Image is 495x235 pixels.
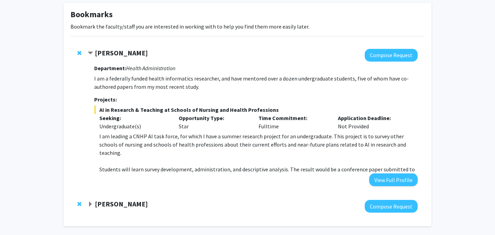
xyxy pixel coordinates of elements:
[95,49,148,57] strong: [PERSON_NAME]
[365,200,418,213] button: Compose Request to Aleksandra Sarcevic
[88,202,93,207] span: Expand Aleksandra Sarcevic Bookmark
[99,122,169,130] div: Undergraduate(s)
[70,22,425,31] p: Bookmark the faculty/staff you are interested in working with to help you find them more easily l...
[99,165,418,182] p: Students will learn survey development, administration, and descriptive analysis. The result woul...
[95,200,148,208] strong: [PERSON_NAME]
[70,10,425,20] h1: Bookmarks
[99,132,418,157] p: I am leading a CNHP AI task force, for which I have a summer research project for an undergraduat...
[258,114,328,122] p: Time Commitment:
[77,201,81,207] span: Remove Aleksandra Sarcevic from bookmarks
[126,65,175,72] i: Health Administration
[179,114,248,122] p: Opportunity Type:
[94,106,418,114] span: AI in Research & Teaching at Schools of Nursing and Health Professions
[253,114,333,130] div: Fulltime
[94,96,117,103] strong: Projects:
[94,65,126,72] strong: Department:
[5,204,29,230] iframe: Chat
[94,74,418,91] p: I am a federally funded health informatics researcher, and have mentored over a dozen undergradua...
[77,50,81,56] span: Remove Paulina Sockolow from bookmarks
[99,114,169,122] p: Seeking:
[333,114,412,130] div: Not Provided
[174,114,253,130] div: Star
[88,51,93,56] span: Contract Paulina Sockolow Bookmark
[369,173,418,186] button: View Full Profile
[338,114,407,122] p: Application Deadline:
[365,49,418,62] button: Compose Request to Paulina Sockolow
